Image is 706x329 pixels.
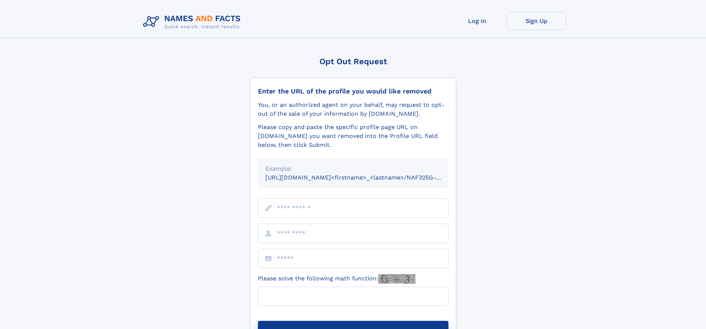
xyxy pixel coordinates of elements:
[140,12,247,32] img: Logo Names and Facts
[265,174,463,181] small: [URL][DOMAIN_NAME]<firstname>_<lastname>/NAF325G-xxxxxxxx
[507,12,566,30] a: Sign Up
[250,57,456,66] div: Opt Out Request
[258,274,415,284] label: Please solve the following math function:
[265,164,441,173] div: Example:
[448,12,507,30] a: Log In
[258,87,448,95] div: Enter the URL of the profile you would like removed
[258,101,448,118] div: You, or an authorized agent on your behalf, may request to opt-out of the sale of your informatio...
[258,123,448,149] div: Please copy and paste the specific profile page URL on [DOMAIN_NAME] you want removed into the Pr...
